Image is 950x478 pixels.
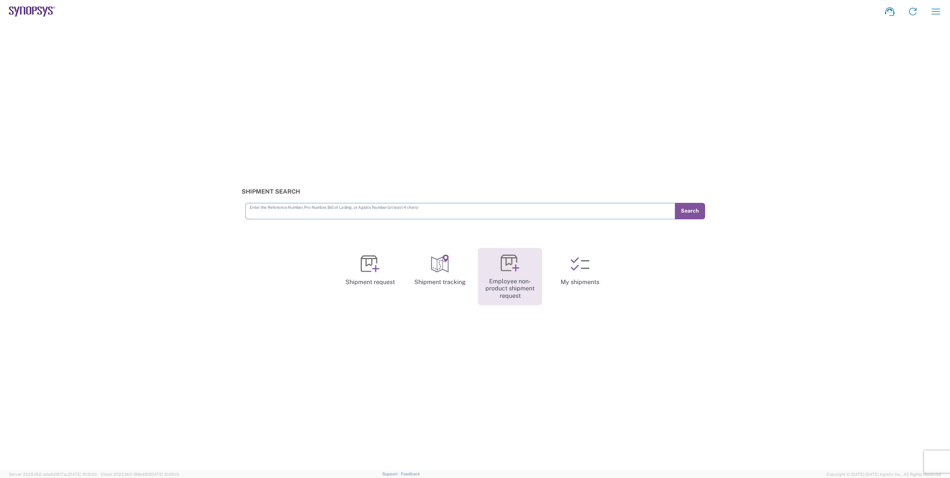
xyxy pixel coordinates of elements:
[150,472,179,477] span: [DATE] 10:06:13
[338,248,402,293] a: Shipment request
[101,472,179,477] span: Client: 2025.18.0-198a450
[9,472,97,477] span: Server: 2025.18.0-a0edd1917ac
[826,471,941,478] span: Copyright © [DATE]-[DATE] Agistix Inc., All Rights Reserved
[548,248,612,293] a: My shipments
[478,248,542,306] a: Employee non-product shipment request
[382,472,401,476] a: Support
[675,203,705,219] button: Search
[242,188,709,195] h3: Shipment Search
[408,248,472,293] a: Shipment tracking
[68,472,97,477] span: [DATE] 10:10:00
[401,472,420,476] a: Feedback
